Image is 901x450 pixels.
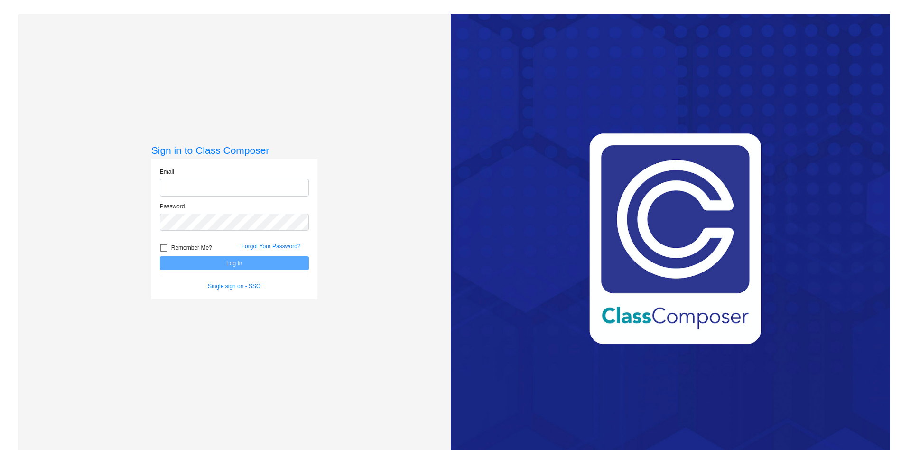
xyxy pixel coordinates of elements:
span: Remember Me? [171,242,212,253]
button: Log In [160,256,309,270]
label: Password [160,202,185,211]
a: Forgot Your Password? [242,243,301,250]
a: Single sign on - SSO [208,283,260,290]
h3: Sign in to Class Composer [151,144,317,156]
label: Email [160,168,174,176]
